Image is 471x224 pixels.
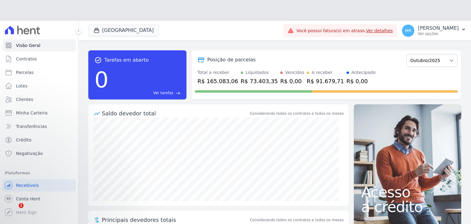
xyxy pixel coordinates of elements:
div: R$ 91.679,71 [307,77,344,85]
span: Transferências [16,123,47,129]
div: A receber [312,69,332,76]
a: Clientes [2,93,76,106]
span: Contratos [16,56,37,62]
span: Principais devedores totais [102,216,249,224]
iframe: Intercom live chat [6,203,21,218]
span: Negativação [16,150,43,156]
a: Recebíveis [2,179,76,191]
a: Parcelas [2,66,76,79]
span: Lotes [16,83,28,89]
span: east [176,91,180,95]
span: task_alt [94,56,102,64]
a: Lotes [2,80,76,92]
span: Acesso [361,185,454,199]
span: Considerando todos os contratos e todos os meses [250,217,344,223]
div: R$ 0,00 [347,77,376,85]
div: Total a receber [197,69,238,76]
button: MR [PERSON_NAME] Ver opções [397,22,471,39]
span: MR [405,29,412,33]
span: Você possui fatura(s) em atraso. [296,28,393,34]
button: [GEOGRAPHIC_DATA] [88,25,159,36]
p: Ver opções [418,31,459,36]
p: [PERSON_NAME] [418,25,459,31]
span: a crédito [361,199,454,214]
a: Conta Hent [2,193,76,205]
a: Minha Carteira [2,107,76,119]
div: R$ 0,00 [280,77,304,85]
div: Liquidados [246,69,269,76]
span: Crédito [16,137,32,143]
a: Ver detalhes [366,28,393,33]
div: 0 [94,64,109,96]
div: Posição de parcelas [207,56,256,64]
span: Clientes [16,96,33,102]
div: R$ 165.083,06 [197,77,238,85]
a: Contratos [2,53,76,65]
span: 1 [19,203,24,208]
a: Ver tarefas east [111,90,180,96]
div: Vencidos [285,69,304,76]
span: Ver tarefas [153,90,173,96]
span: Minha Carteira [16,110,48,116]
span: Tarefas em aberto [104,56,149,64]
div: R$ 73.403,35 [241,77,278,85]
div: Considerando todos os contratos e todos os meses [250,111,344,116]
span: Visão Geral [16,42,40,48]
a: Crédito [2,134,76,146]
iframe: Intercom notifications mensagem [5,164,127,207]
div: Antecipado [351,69,376,76]
a: Transferências [2,120,76,133]
div: Saldo devedor total [102,109,249,118]
span: Parcelas [16,69,34,75]
a: Visão Geral [2,39,76,52]
a: Negativação [2,147,76,160]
